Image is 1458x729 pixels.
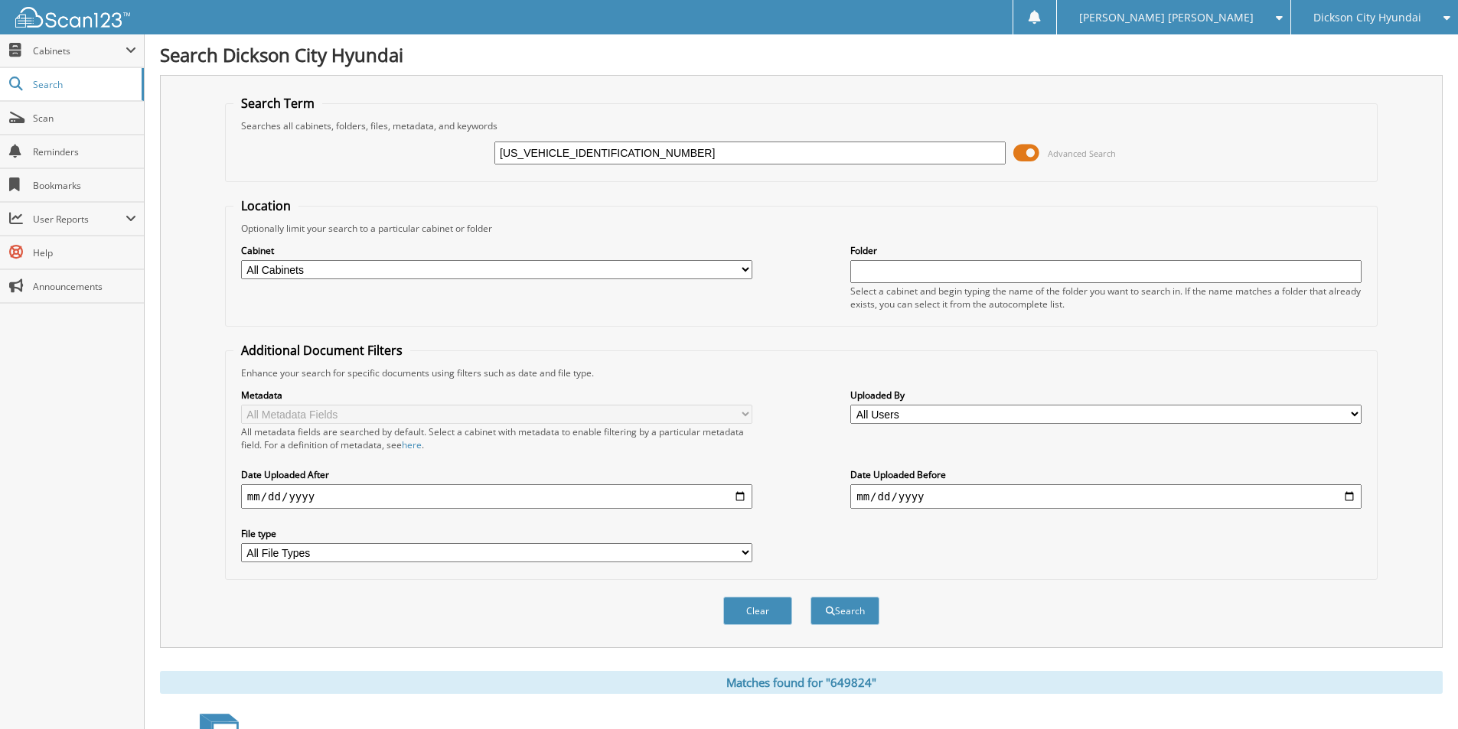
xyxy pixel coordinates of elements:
iframe: Chat Widget [1381,656,1458,729]
legend: Additional Document Filters [233,342,410,359]
div: Optionally limit your search to a particular cabinet or folder [233,222,1369,235]
span: Reminders [33,145,136,158]
span: Dickson City Hyundai [1313,13,1421,22]
span: Advanced Search [1048,148,1116,159]
legend: Search Term [233,95,322,112]
div: Enhance your search for specific documents using filters such as date and file type. [233,366,1369,379]
label: Folder [850,244,1362,257]
span: [PERSON_NAME] [PERSON_NAME] [1079,13,1254,22]
input: start [241,484,752,509]
label: Metadata [241,389,752,402]
div: Select a cabinet and begin typing the name of the folder you want to search in. If the name match... [850,285,1362,311]
label: Date Uploaded Before [850,468,1362,481]
div: All metadata fields are searched by default. Select a cabinet with metadata to enable filtering b... [241,425,752,451]
a: here [402,438,422,451]
h1: Search Dickson City Hyundai [160,42,1443,67]
label: Uploaded By [850,389,1362,402]
button: Search [811,597,879,625]
label: Date Uploaded After [241,468,752,481]
span: Announcements [33,280,136,293]
span: Scan [33,112,136,125]
label: Cabinet [241,244,752,257]
div: Searches all cabinets, folders, files, metadata, and keywords [233,119,1369,132]
span: Cabinets [33,44,126,57]
span: Bookmarks [33,179,136,192]
legend: Location [233,197,298,214]
span: Help [33,246,136,259]
span: User Reports [33,213,126,226]
button: Clear [723,597,792,625]
input: end [850,484,1362,509]
img: scan123-logo-white.svg [15,7,130,28]
label: File type [241,527,752,540]
div: Matches found for "649824" [160,671,1443,694]
span: Search [33,78,134,91]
